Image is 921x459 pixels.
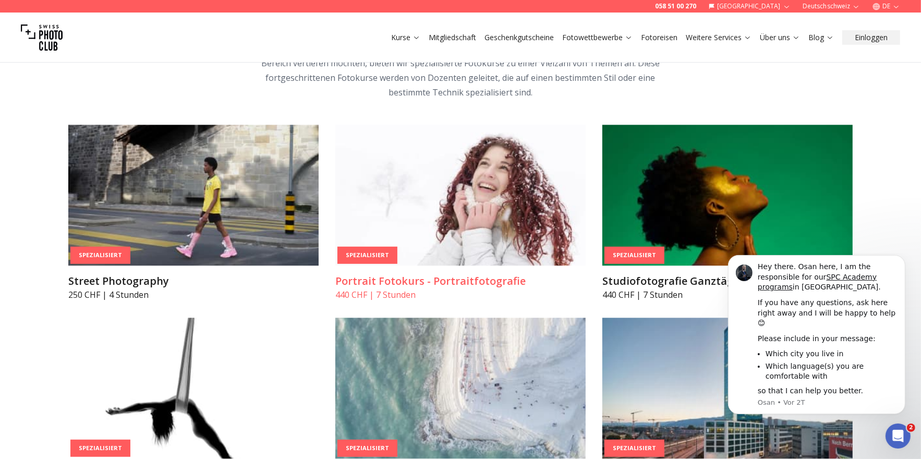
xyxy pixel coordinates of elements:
[68,318,319,458] img: Aktfotografie
[68,274,319,288] h3: Street Photography
[682,30,756,45] button: Weitere Services
[655,2,696,10] a: 058 51 00 270
[387,30,425,45] button: Kurse
[391,32,420,43] a: Kurse
[335,125,586,265] img: Portrait Fotokurs - Portraitfotografie
[70,247,130,264] div: Spezialisiert
[886,424,911,449] iframe: Intercom live chat
[637,30,682,45] button: Fotoreisen
[68,125,319,265] img: Street Photography
[602,125,853,301] a: Studiofotografie Ganztägiger KursSpezialisiertStudiofotografie Ganztägiger Kurs440 CHF | 7 Stunden
[808,32,834,43] a: Blog
[335,318,586,458] img: Drohnenfotografiekurs
[842,30,900,45] button: Einloggen
[335,288,586,301] p: 440 CHF | 7 Stunden
[337,440,397,457] div: Spezialisiert
[712,253,921,454] iframe: Intercom notifications Nachricht
[602,125,853,265] img: Studiofotografie Ganztägiger Kurs
[337,247,397,264] div: Spezialisiert
[425,30,480,45] button: Mitgliedschaft
[562,32,633,43] a: Fotowettbewerbe
[604,440,664,457] div: Spezialisiert
[760,32,800,43] a: Über uns
[70,440,130,457] div: Spezialisiert
[335,125,586,301] a: Portrait Fotokurs - PortraitfotografieSpezialisiertPortrait Fotokurs - Portraitfotografie440 CHF ...
[602,288,853,301] p: 440 CHF | 7 Stunden
[602,318,853,458] img: Architekturfotografie Masterclass
[641,32,677,43] a: Fotoreisen
[21,17,63,58] img: Swiss photo club
[686,32,752,43] a: Weitere Services
[756,30,804,45] button: Über uns
[907,424,915,432] span: 2
[68,288,319,301] p: 250 CHF | 4 Stunden
[429,32,476,43] a: Mitgliedschaft
[558,30,637,45] button: Fotowettbewerbe
[484,32,554,43] a: Geschenkgutscheine
[602,274,853,288] h3: Studiofotografie Ganztägiger Kurs
[480,30,558,45] button: Geschenkgutscheine
[604,247,664,264] div: Spezialisiert
[804,30,838,45] button: Blog
[68,125,319,301] a: Street PhotographySpezialisiertStreet Photography250 CHF | 4 Stunden
[335,274,586,288] h3: Portrait Fotokurs - Portraitfotografie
